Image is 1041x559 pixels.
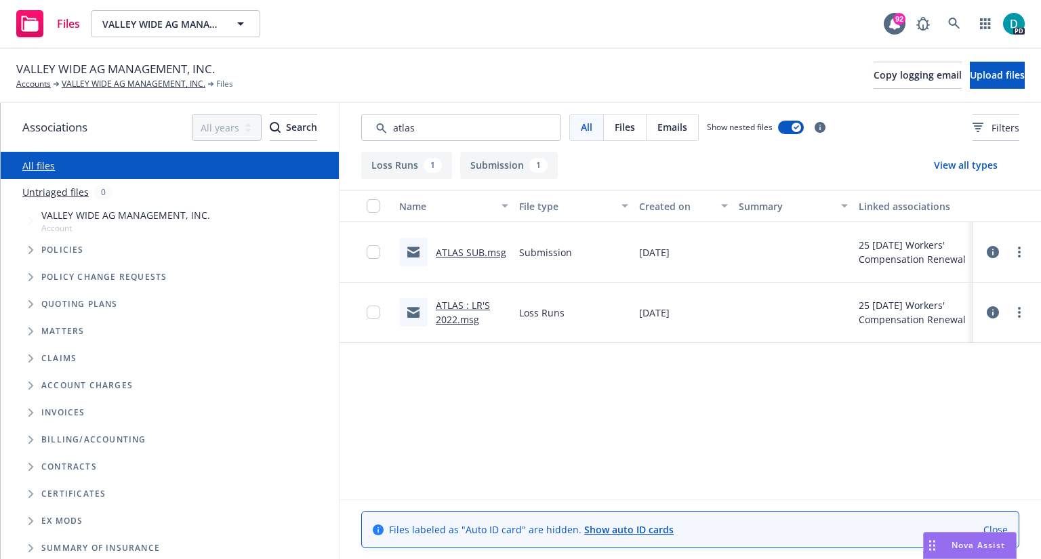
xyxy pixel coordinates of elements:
[460,152,558,179] button: Submission
[859,298,968,327] div: 25 [DATE] Workers' Compensation Renewal
[216,78,233,90] span: Files
[41,544,160,552] span: Summary of insurance
[62,78,205,90] a: VALLEY WIDE AG MANAGEMENT, INC.
[639,199,713,213] div: Created on
[983,522,1008,537] a: Close
[94,184,113,200] div: 0
[41,273,167,281] span: Policy change requests
[436,299,490,326] a: ATLAS : LR'S 2022.msg
[874,62,962,89] button: Copy logging email
[859,238,968,266] div: 25 [DATE] Workers' Compensation Renewal
[22,159,55,172] a: All files
[581,120,592,134] span: All
[733,190,853,222] button: Summary
[270,122,281,133] svg: Search
[361,152,452,179] button: Loss Runs
[399,199,493,213] div: Name
[634,190,733,222] button: Created on
[529,158,548,173] div: 1
[22,185,89,199] a: Untriaged files
[1003,13,1025,35] img: photo
[639,306,670,320] span: [DATE]
[853,190,973,222] button: Linked associations
[270,115,317,140] div: Search
[657,120,687,134] span: Emails
[615,120,635,134] span: Files
[389,522,674,537] span: Files labeled as "Auto ID card" are hidden.
[584,523,674,536] a: Show auto ID cards
[436,246,506,259] a: ATLAS SUB.msg
[41,436,146,444] span: Billing/Accounting
[519,306,565,320] span: Loss Runs
[519,199,613,213] div: File type
[924,533,941,558] div: Drag to move
[41,409,85,417] span: Invoices
[41,381,133,390] span: Account charges
[972,10,999,37] a: Switch app
[1011,304,1027,320] a: more
[41,327,84,335] span: Matters
[519,245,572,260] span: Submission
[739,199,833,213] div: Summary
[41,490,106,498] span: Certificates
[11,5,85,43] a: Files
[639,245,670,260] span: [DATE]
[41,300,118,308] span: Quoting plans
[874,68,962,81] span: Copy logging email
[424,158,442,173] div: 1
[992,121,1019,135] span: Filters
[1011,244,1027,260] a: more
[893,13,905,25] div: 92
[912,152,1019,179] button: View all types
[970,62,1025,89] button: Upload files
[41,208,210,222] span: VALLEY WIDE AG MANAGEMENT, INC.
[91,10,260,37] button: VALLEY WIDE AG MANAGEMENT, INC.
[923,532,1017,559] button: Nova Assist
[102,17,220,31] span: VALLEY WIDE AG MANAGEMENT, INC.
[952,539,1005,551] span: Nova Assist
[859,199,968,213] div: Linked associations
[41,246,84,254] span: Policies
[514,190,634,222] button: File type
[970,68,1025,81] span: Upload files
[707,121,773,133] span: Show nested files
[41,517,83,525] span: Ex Mods
[41,354,77,363] span: Claims
[57,18,80,29] span: Files
[367,306,380,319] input: Toggle Row Selected
[941,10,968,37] a: Search
[367,245,380,259] input: Toggle Row Selected
[1,205,339,426] div: Tree Example
[41,463,97,471] span: Contracts
[41,222,210,234] span: Account
[16,60,215,78] span: VALLEY WIDE AG MANAGEMENT, INC.
[270,114,317,141] button: SearchSearch
[973,114,1019,141] button: Filters
[394,190,514,222] button: Name
[910,10,937,37] a: Report a Bug
[361,114,561,141] input: Search by keyword...
[367,199,380,213] input: Select all
[16,78,51,90] a: Accounts
[973,121,1019,135] span: Filters
[22,119,87,136] span: Associations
